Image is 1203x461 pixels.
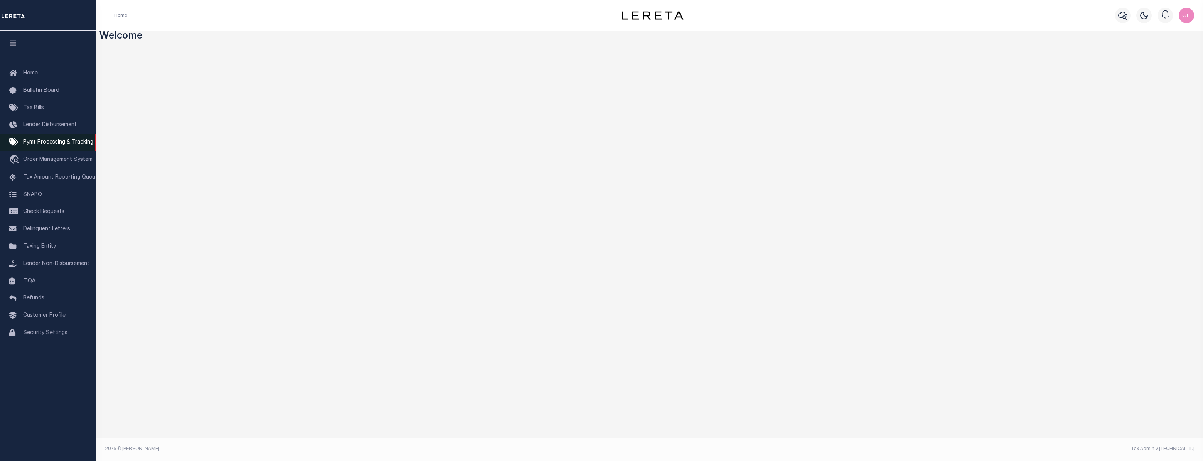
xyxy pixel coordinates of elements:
span: Security Settings [23,330,67,336]
span: Taxing Entity [23,244,56,249]
div: Tax Admin v.[TECHNICAL_ID] [655,446,1195,453]
span: Lender Disbursement [23,122,77,128]
span: Home [23,71,38,76]
img: svg+xml;base64,PHN2ZyB4bWxucz0iaHR0cDovL3d3dy53My5vcmcvMjAwMC9zdmciIHBvaW50ZXItZXZlbnRzPSJub25lIi... [1179,8,1194,23]
span: Refunds [23,296,44,301]
span: Pymt Processing & Tracking [23,140,93,145]
span: Customer Profile [23,313,66,318]
img: logo-dark.svg [622,11,683,20]
h3: Welcome [99,31,1200,43]
span: SNAPQ [23,192,42,197]
span: Delinquent Letters [23,226,70,232]
span: Bulletin Board [23,88,59,93]
i: travel_explore [9,155,22,165]
span: Tax Amount Reporting Queue [23,175,98,180]
span: Order Management System [23,157,93,162]
li: Home [114,12,127,19]
div: 2025 © [PERSON_NAME]. [99,446,650,453]
span: Lender Non-Disbursement [23,261,89,267]
span: TIQA [23,278,35,284]
span: Tax Bills [23,105,44,111]
span: Check Requests [23,209,64,214]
